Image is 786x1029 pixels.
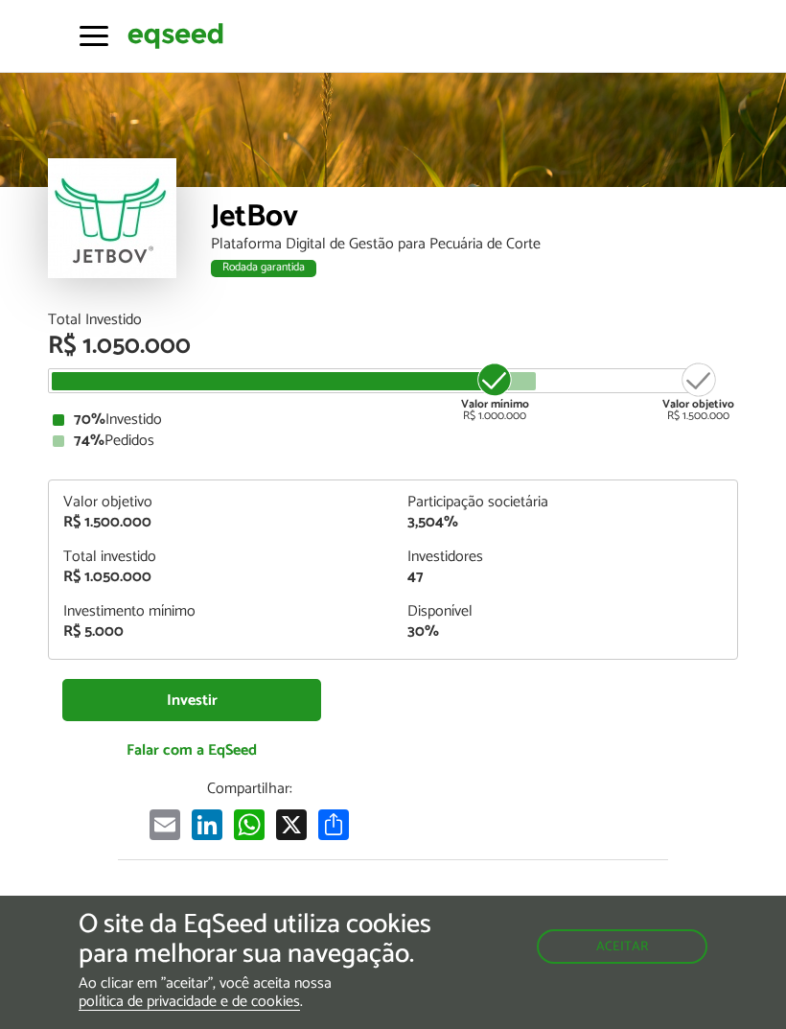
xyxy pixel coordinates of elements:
a: X [272,807,311,839]
div: R$ 1.050.000 [63,570,379,585]
p: Compartilhar: [62,780,436,798]
h5: O site da EqSeed utiliza cookies para melhorar sua navegação. [79,910,456,970]
div: Rodada garantida [211,260,316,277]
div: Participação societária [407,495,723,510]
div: Disponível [407,604,723,620]
a: WhatsApp [230,807,268,839]
a: Email [146,807,184,839]
img: EqSeed [127,20,223,52]
div: R$ 5.000 [63,624,379,640]
div: Plataforma Digital de Gestão para Pecuária de Corte [211,237,738,252]
a: Falar com a EqSeed [62,731,321,770]
div: Pedidos [53,433,733,449]
div: Investidores [407,550,723,565]
div: 30% [407,624,723,640]
div: 47 [407,570,723,585]
a: Investir [62,679,321,722]
strong: Valor objetivo [662,395,734,413]
p: Ao clicar em "aceitar", você aceita nossa . [79,974,456,1011]
strong: 74% [74,428,104,454]
a: LinkedIn [188,807,226,839]
div: R$ 1.050.000 [48,334,738,359]
strong: 70% [74,407,105,433]
div: JetBov [211,201,738,237]
div: Valor objetivo [63,495,379,510]
div: Total Investido [48,313,738,328]
div: Investimento mínimo [63,604,379,620]
div: R$ 1.500.000 [63,515,379,530]
button: Aceitar [537,929,707,964]
strong: Valor mínimo [461,395,529,413]
a: Compartilhar [314,807,353,839]
div: Total investido [63,550,379,565]
div: Investido [53,412,733,428]
div: 3,504% [407,515,723,530]
a: política de privacidade e de cookies [79,994,300,1011]
div: R$ 1.000.000 [459,361,531,422]
div: R$ 1.500.000 [662,361,734,422]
